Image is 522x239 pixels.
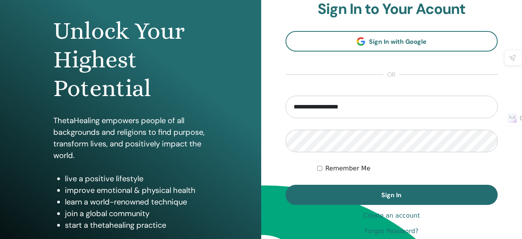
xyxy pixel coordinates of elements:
li: learn a world-renowned technique [65,196,208,208]
li: start a thetahealing practice [65,219,208,231]
li: live a positive lifestyle [65,173,208,184]
li: improve emotional & physical health [65,184,208,196]
p: ThetaHealing empowers people of all backgrounds and religions to find purpose, transform lives, a... [53,115,208,161]
button: Sign In [286,185,498,205]
label: Remember Me [325,164,371,173]
span: or [383,70,400,79]
a: Forgot Password? [365,227,418,236]
h2: Sign In to Your Acount [286,0,498,18]
a: Sign In with Google [286,31,498,52]
span: Sign In with Google [369,38,427,46]
li: join a global community [65,208,208,219]
h1: Unlock Your Highest Potential [53,17,208,103]
div: Keep me authenticated indefinitely or until I manually logout [317,164,498,173]
span: Sign In [381,191,401,199]
a: Create an account [363,211,420,220]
